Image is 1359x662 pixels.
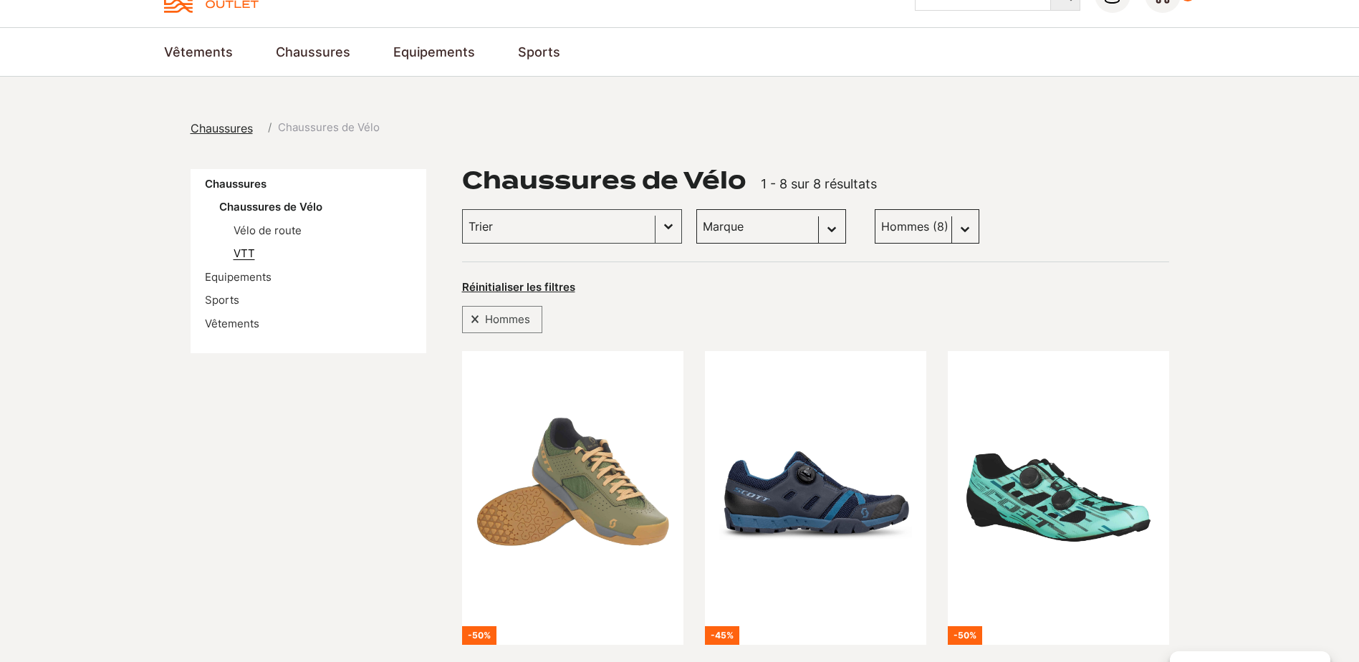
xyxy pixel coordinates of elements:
button: Réinitialiser les filtres [462,280,575,294]
button: Basculer la liste [656,210,681,243]
span: Hommes [479,310,536,329]
h1: Chaussures de Vélo [462,169,746,192]
a: Vêtements [205,317,259,330]
a: VTT [234,246,255,260]
nav: breadcrumbs [191,120,380,137]
div: Hommes [462,306,542,333]
input: Trier [469,217,649,236]
a: Sports [205,293,239,307]
span: Chaussures de Vélo [278,120,380,136]
a: Sports [518,42,560,62]
span: Chaussures [191,121,253,135]
a: Chaussures [205,177,266,191]
a: Chaussures de Vélo [219,200,322,214]
a: Equipements [393,42,475,62]
a: Chaussures [276,42,350,62]
a: Vêtements [164,42,233,62]
span: 1 - 8 sur 8 résultats [761,176,877,191]
a: Equipements [205,270,272,284]
a: Chaussures [191,120,261,137]
a: Vélo de route [234,224,302,237]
